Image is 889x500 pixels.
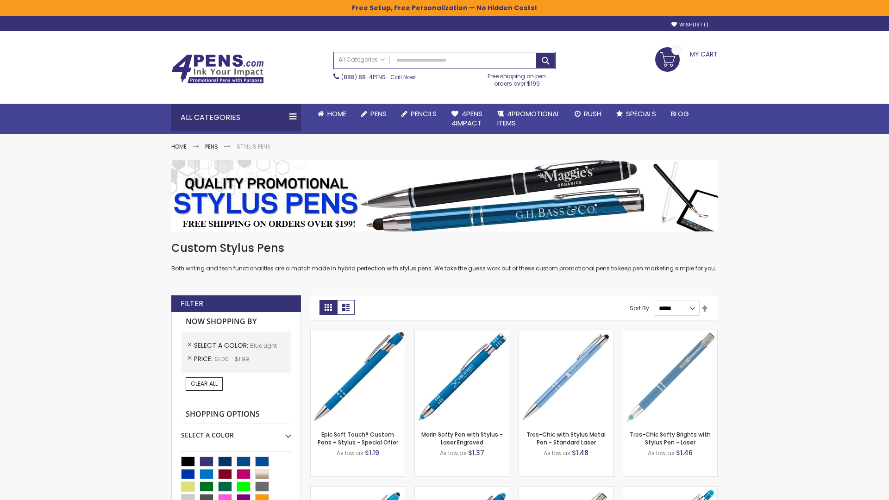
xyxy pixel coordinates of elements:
a: Tres-Chic Touch Pen - Standard Laser-Blue - Light [519,486,613,494]
h1: Custom Stylus Pens [171,241,718,256]
a: All Categories [334,52,389,68]
span: Pencils [411,109,437,119]
span: Home [327,109,346,119]
strong: Now Shopping by [181,312,291,331]
strong: Shopping Options [181,405,291,425]
a: Phoenix Softy Brights with Stylus Pen - Laser-Blue - Light [623,486,717,494]
span: As low as [544,449,570,457]
span: Clear All [191,380,218,387]
a: Tres-Chic Softy Brights with Stylus Pen - Laser-Blue - Light [623,330,717,337]
a: Pens [205,143,218,150]
a: Rush [567,104,609,124]
img: 4P-MS8B-Blue - Light [311,330,405,424]
span: As low as [440,449,467,457]
a: Pens [354,104,394,124]
div: Both writing and tech functionalities are a match made in hybrid perfection with stylus pens. We ... [171,241,718,273]
a: Ellipse Stylus Pen - Standard Laser-Blue - Light [311,486,405,494]
a: Marin Softy Pen with Stylus - Laser Engraved [421,431,503,446]
div: Select A Color [181,424,291,440]
span: 4PROMOTIONAL ITEMS [497,109,560,128]
span: Select A Color [194,341,250,350]
span: $1.48 [572,448,588,457]
a: Blog [664,104,696,124]
a: 4Pens4impact [444,104,490,134]
a: Pencils [394,104,444,124]
a: Clear All [186,377,223,390]
img: Stylus Pens [171,160,718,231]
span: As low as [648,449,675,457]
a: Home [171,143,187,150]
span: Specials [626,109,656,119]
span: 4Pens 4impact [451,109,482,128]
span: Blue Light [250,342,277,350]
span: - Call Now! [341,73,417,81]
strong: Grid [319,300,337,315]
span: Blog [671,109,689,119]
span: Price [194,354,214,363]
strong: Filter [181,299,203,309]
a: Epic Soft Touch® Custom Pens + Stylus - Special Offer [318,431,398,446]
label: Sort By [630,304,649,312]
img: Marin Softy Pen with Stylus - Laser Engraved-Blue - Light [415,330,509,424]
a: Specials [609,104,664,124]
a: Tres-Chic with Stylus Metal Pen - Standard Laser [526,431,606,446]
span: $1.46 [676,448,693,457]
a: (888) 88-4PENS [341,73,386,81]
a: Tres-Chic with Stylus Metal Pen - Standard Laser-Blue - Light [519,330,613,337]
a: 4PROMOTIONALITEMS [490,104,567,134]
img: 4Pens Custom Pens and Promotional Products [171,54,264,84]
img: Tres-Chic Softy Brights with Stylus Pen - Laser-Blue - Light [623,330,717,424]
a: Marin Softy Pen with Stylus - Laser Engraved-Blue - Light [415,330,509,337]
span: $1.19 [365,448,379,457]
a: Wishlist [671,21,708,28]
span: $1.00 - $1.99 [214,355,249,363]
span: Pens [370,109,387,119]
a: 4P-MS8B-Blue - Light [311,330,405,337]
div: Free shipping on pen orders over $199 [478,69,556,87]
span: As low as [337,449,363,457]
strong: Stylus Pens [237,143,271,150]
div: All Categories [171,104,301,131]
a: Ellipse Softy Brights with Stylus Pen - Laser-Blue - Light [415,486,509,494]
a: Tres-Chic Softy Brights with Stylus Pen - Laser [630,431,711,446]
span: All Categories [338,56,385,63]
a: Home [310,104,354,124]
span: $1.37 [468,448,484,457]
span: Rush [584,109,601,119]
img: Tres-Chic with Stylus Metal Pen - Standard Laser-Blue - Light [519,330,613,424]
